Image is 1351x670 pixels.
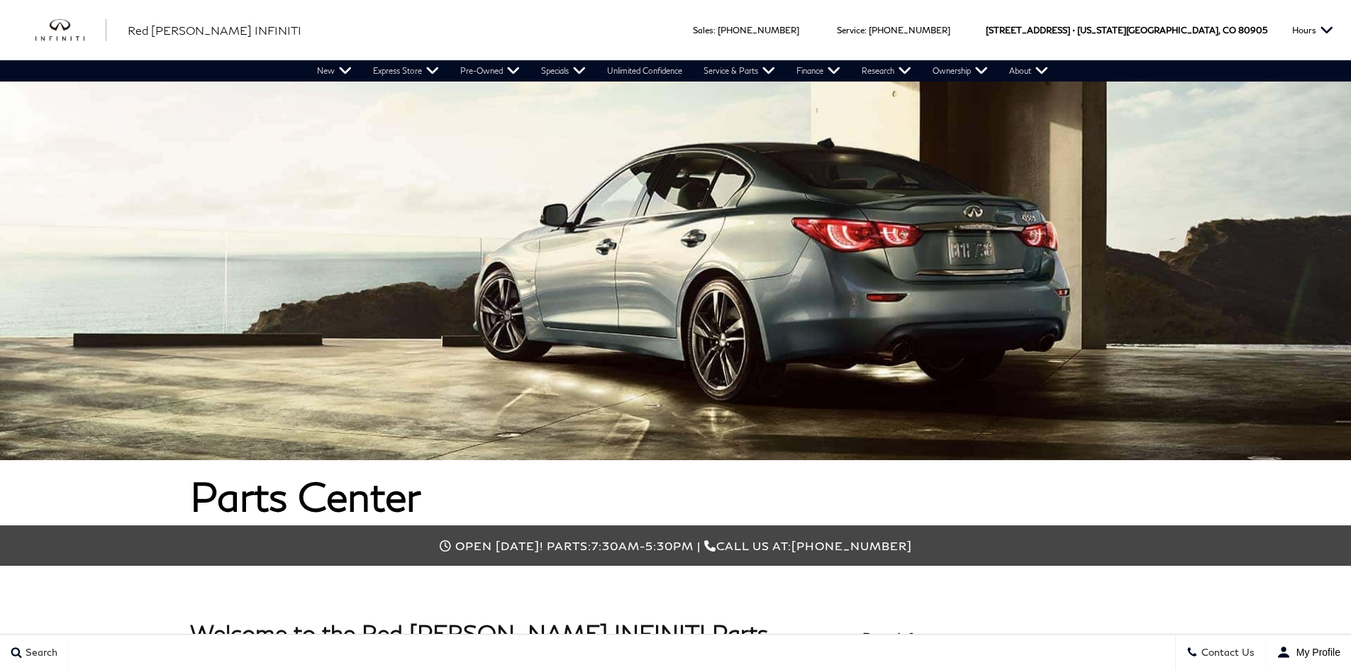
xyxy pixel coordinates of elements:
span: : [713,25,716,35]
a: Service & Parts [693,60,786,82]
a: New [306,60,362,82]
span: My Profile [1291,647,1340,658]
div: Call us at: [190,539,1162,552]
a: Ownership [922,60,999,82]
span: Search [22,647,57,659]
a: [STREET_ADDRESS] • [US_STATE][GEOGRAPHIC_DATA], CO 80905 [986,25,1267,35]
span: Contact Us [1198,647,1255,659]
span: Service [837,25,864,35]
img: INFINITI [35,19,106,42]
span: : [864,25,867,35]
span: | [697,539,701,552]
a: [PHONE_NUMBER] [718,25,799,35]
a: Red [PERSON_NAME] INFINITI [128,22,301,39]
span: [PHONE_NUMBER] [791,539,912,552]
a: Pre-Owned [450,60,530,82]
a: Express Store [362,60,450,82]
a: infiniti [35,19,106,42]
span: Sales [693,25,713,35]
a: Finance [786,60,851,82]
span: Open [DATE]! [455,539,543,552]
a: Unlimited Confidence [596,60,693,82]
button: user-profile-menu [1266,635,1351,670]
a: Specials [530,60,596,82]
a: About [999,60,1059,82]
span: Red [PERSON_NAME] INFINITI [128,23,301,37]
span: 7:30am-5:30pm [591,539,694,552]
a: [PHONE_NUMBER] [869,25,950,35]
nav: Main Navigation [306,60,1059,82]
a: Research [851,60,922,82]
span: Parts: [547,539,591,552]
h1: Parts Center [190,474,1162,518]
h3: Parts Info [862,631,1151,645]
